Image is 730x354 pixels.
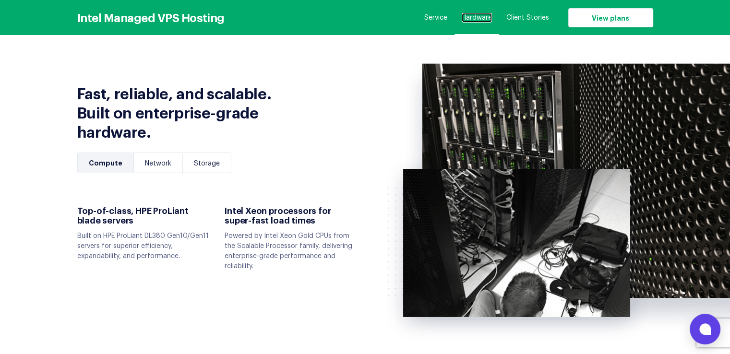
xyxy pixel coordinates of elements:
a: Service [424,13,447,23]
a: Network [134,154,183,174]
button: Open chat window [690,314,720,344]
a: Compute [78,153,134,173]
a: Storage [183,154,231,174]
dt: Top-of-class, HPE ProLiant blade servers [77,205,211,224]
a: Hardware [462,13,492,23]
a: View plans [568,8,653,27]
h3: Intel Managed VPS Hosting [77,10,225,24]
a: Client Stories [506,13,549,23]
dt: Intel Xeon processors for super-fast load times [225,205,358,224]
h2: Fast, reliable, and scalable. Built on enterprise-grade hardware. [77,83,309,141]
dd: Built on HPE ProLiant DL380 Gen10/Gen11 servers for superior efficiency, expandability, and perfo... [77,231,211,261]
dd: Powered by Intel Xeon Gold CPUs from the Scalable Processor family, delivering enterprise-grade p... [225,231,358,271]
